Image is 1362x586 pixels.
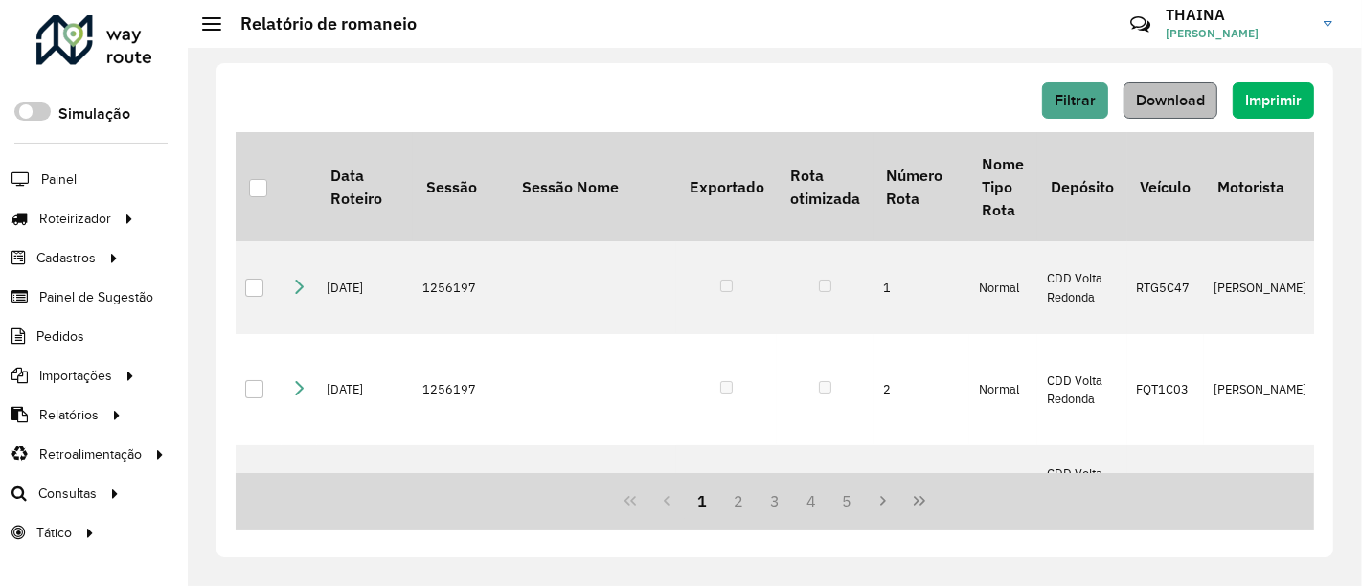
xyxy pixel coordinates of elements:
[1166,25,1309,42] span: [PERSON_NAME]
[39,366,112,386] span: Importações
[36,327,84,347] span: Pedidos
[413,132,509,241] th: Sessão
[413,334,509,445] td: 1256197
[317,445,413,520] td: [DATE]
[685,483,721,519] button: 1
[720,483,757,519] button: 2
[221,13,417,34] h2: Relatório de romaneio
[1037,445,1126,520] td: CDD Volta Redonda
[413,241,509,334] td: 1256197
[317,132,413,241] th: Data Roteiro
[969,334,1037,445] td: Normal
[865,483,901,519] button: Next Page
[1120,4,1161,45] a: Contato Rápido
[1037,241,1126,334] td: CDD Volta Redonda
[1136,92,1205,108] span: Download
[1124,82,1217,119] button: Download
[777,132,873,241] th: Rota otimizada
[39,405,99,425] span: Relatórios
[1204,445,1317,520] td: [PERSON_NAME]
[1127,241,1204,334] td: RTG5C47
[969,132,1037,241] th: Nome Tipo Rota
[317,334,413,445] td: [DATE]
[969,241,1037,334] td: Normal
[874,445,969,520] td: 3
[39,287,153,307] span: Painel de Sugestão
[874,241,969,334] td: 1
[793,483,829,519] button: 4
[1037,334,1126,445] td: CDD Volta Redonda
[317,241,413,334] td: [DATE]
[1204,241,1317,334] td: [PERSON_NAME]
[1055,92,1096,108] span: Filtrar
[676,132,777,241] th: Exportado
[1042,82,1108,119] button: Filtrar
[901,483,938,519] button: Last Page
[874,334,969,445] td: 2
[1245,92,1302,108] span: Imprimir
[509,132,676,241] th: Sessão Nome
[1233,82,1314,119] button: Imprimir
[413,445,509,520] td: 1256197
[1127,445,1204,520] td: FTA3J69
[874,132,969,241] th: Número Rota
[969,445,1037,520] td: Normal
[38,484,97,504] span: Consultas
[1037,132,1126,241] th: Depósito
[1166,6,1309,24] h3: THAINA
[39,444,142,464] span: Retroalimentação
[757,483,793,519] button: 3
[36,523,72,543] span: Tático
[1127,334,1204,445] td: FQT1C03
[39,209,111,229] span: Roteirizador
[1204,132,1317,241] th: Motorista
[829,483,866,519] button: 5
[1127,132,1204,241] th: Veículo
[36,248,96,268] span: Cadastros
[1204,334,1317,445] td: [PERSON_NAME]
[58,102,130,125] label: Simulação
[41,169,77,190] span: Painel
